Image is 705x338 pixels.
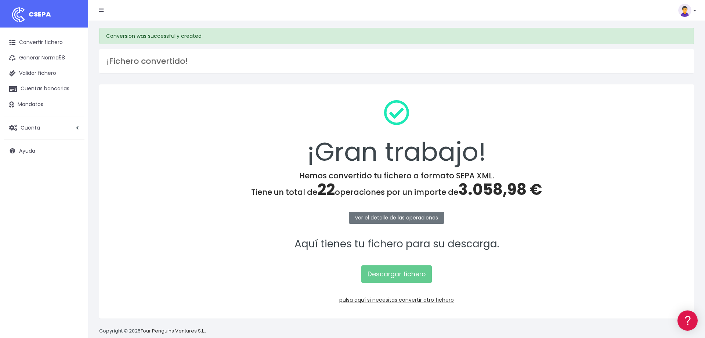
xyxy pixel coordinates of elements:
[7,116,140,127] a: Videotutoriales
[109,236,684,252] p: Aquí tienes tu fichero para su descarga.
[19,147,35,155] span: Ayuda
[7,188,140,199] a: API
[4,50,84,66] a: Generar Norma58
[109,171,684,199] h4: Hemos convertido tu fichero a formato SEPA XML. Tiene un total de operaciones por un importe de
[7,157,140,169] a: General
[106,57,687,66] h3: ¡Fichero convertido!
[109,94,684,171] div: ¡Gran trabajo!
[7,104,140,116] a: Problemas habituales
[317,179,335,200] span: 22
[458,179,542,200] span: 3.058,98 €
[4,35,84,50] a: Convertir fichero
[7,127,140,138] a: Perfiles de empresas
[361,265,432,283] a: Descargar fichero
[4,81,84,97] a: Cuentas bancarias
[349,212,444,224] a: ver el detalle de las operaciones
[7,51,140,58] div: Información general
[9,6,28,24] img: logo
[4,97,84,112] a: Mandatos
[21,124,40,131] span: Cuenta
[99,327,206,335] p: Copyright © 2025 .
[4,66,84,81] a: Validar fichero
[339,296,454,304] a: pulsa aquí si necesitas convertir otro fichero
[141,327,205,334] a: Four Penguins Ventures S.L.
[4,120,84,135] a: Cuenta
[7,196,140,209] button: Contáctanos
[99,28,694,44] div: Conversion was successfully created.
[7,62,140,74] a: Información general
[101,211,141,218] a: POWERED BY ENCHANT
[678,4,691,17] img: profile
[7,176,140,183] div: Programadores
[29,10,51,19] span: CSEPA
[7,93,140,104] a: Formatos
[7,81,140,88] div: Convertir ficheros
[7,146,140,153] div: Facturación
[4,143,84,159] a: Ayuda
